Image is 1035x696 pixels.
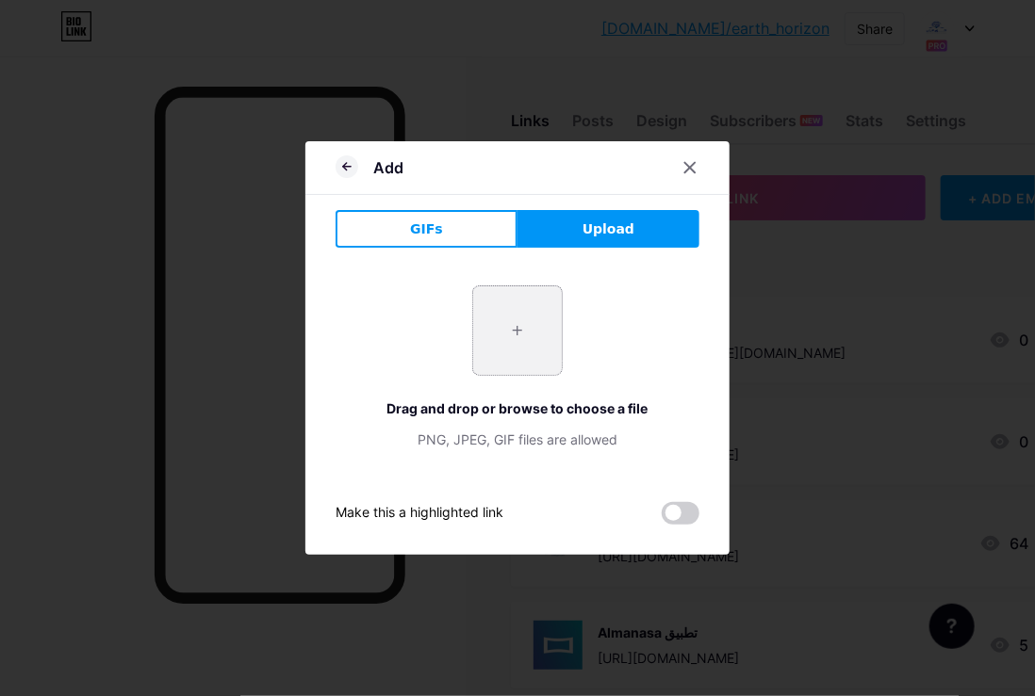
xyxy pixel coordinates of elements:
[517,210,699,248] button: Upload
[373,156,403,179] div: Add
[336,210,517,248] button: GIFs
[336,502,503,525] div: Make this a highlighted link
[583,219,634,239] span: Upload
[336,398,699,418] div: Drag and drop or browse to choose a file
[336,429,699,449] div: PNG, JPEG, GIF files are allowed
[410,219,443,239] span: GIFs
